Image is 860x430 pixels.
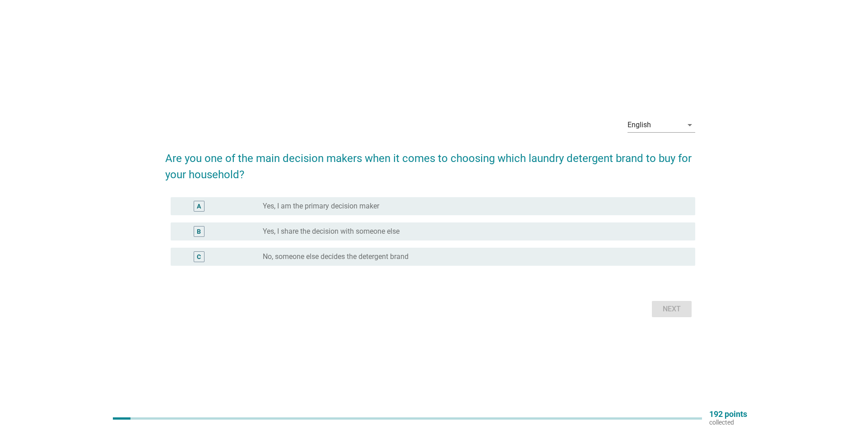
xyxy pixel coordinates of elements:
[684,120,695,130] i: arrow_drop_down
[628,121,651,129] div: English
[197,252,201,261] div: C
[709,418,747,426] p: collected
[197,201,201,211] div: A
[709,410,747,418] p: 192 points
[263,252,409,261] label: No, someone else decides the detergent brand
[165,141,695,183] h2: Are you one of the main decision makers when it comes to choosing which laundry detergent brand t...
[263,202,379,211] label: Yes, I am the primary decision maker
[197,227,201,236] div: B
[263,227,400,236] label: Yes, I share the decision with someone else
